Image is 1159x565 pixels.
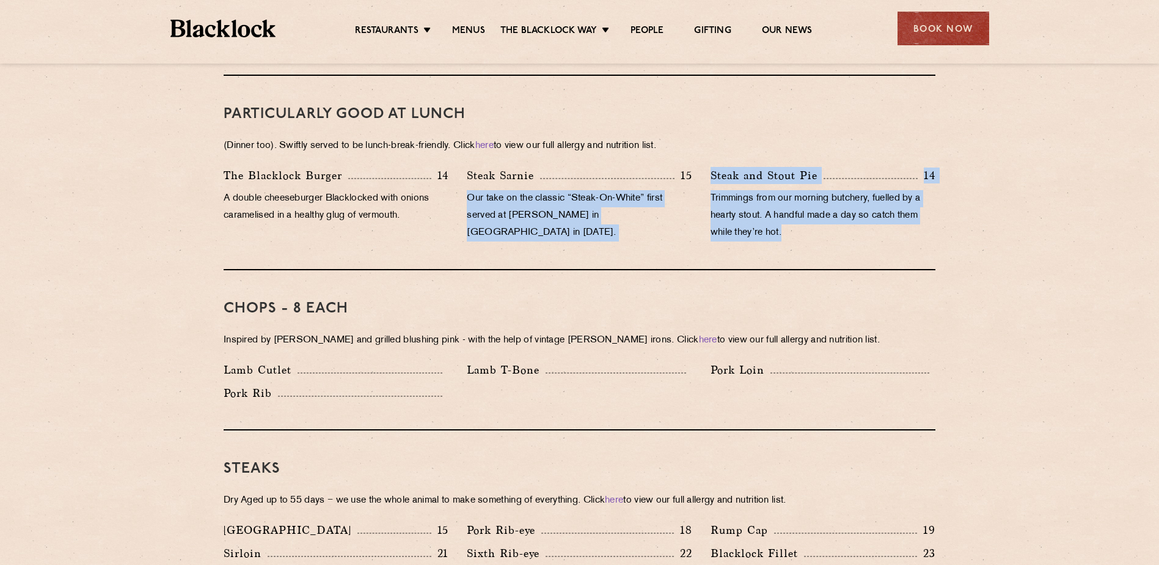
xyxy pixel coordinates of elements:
[711,190,935,242] p: Trimmings from our morning butchery, fuelled by a hearty stout. A handful made a day so catch the...
[224,106,935,122] h3: PARTICULARLY GOOD AT LUNCH
[431,522,449,538] p: 15
[224,385,278,402] p: Pork Rib
[674,545,692,561] p: 22
[467,522,541,539] p: Pork Rib-eye
[431,168,449,183] p: 14
[917,545,935,561] p: 23
[355,25,419,39] a: Restaurants
[467,190,692,242] p: Our take on the classic “Steak-On-White” first served at [PERSON_NAME] in [GEOGRAPHIC_DATA] in [D...
[224,522,357,539] p: [GEOGRAPHIC_DATA]
[917,522,935,538] p: 19
[467,361,546,379] p: Lamb T-Bone
[467,167,540,184] p: Steak Sarnie
[224,361,298,379] p: Lamb Cutlet
[224,301,935,317] h3: Chops - 8 each
[452,25,485,39] a: Menus
[675,168,692,183] p: 15
[467,545,546,562] p: Sixth Rib-eye
[224,167,348,184] p: The Blacklock Burger
[711,545,804,562] p: Blacklock Fillet
[762,25,813,39] a: Our News
[694,25,731,39] a: Gifting
[224,190,448,224] p: A double cheeseburger Blacklocked with onions caramelised in a healthy glug of vermouth.
[711,522,774,539] p: Rump Cap
[674,522,692,538] p: 18
[699,336,717,345] a: here
[431,545,449,561] p: 21
[224,545,268,562] p: Sirloin
[711,167,824,184] p: Steak and Stout Pie
[711,361,770,379] p: Pork Loin
[898,12,989,45] div: Book Now
[631,25,664,39] a: People
[224,492,935,509] p: Dry Aged up to 55 days − we use the whole animal to make something of everything. Click to view o...
[224,332,935,349] p: Inspired by [PERSON_NAME] and grilled blushing pink - with the help of vintage [PERSON_NAME] iron...
[224,461,935,477] h3: Steaks
[475,141,494,150] a: here
[170,20,276,37] img: BL_Textured_Logo-footer-cropped.svg
[605,496,623,505] a: here
[918,168,935,183] p: 14
[500,25,597,39] a: The Blacklock Way
[224,138,935,155] p: (Dinner too). Swiftly served to be lunch-break-friendly. Click to view our full allergy and nutri...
